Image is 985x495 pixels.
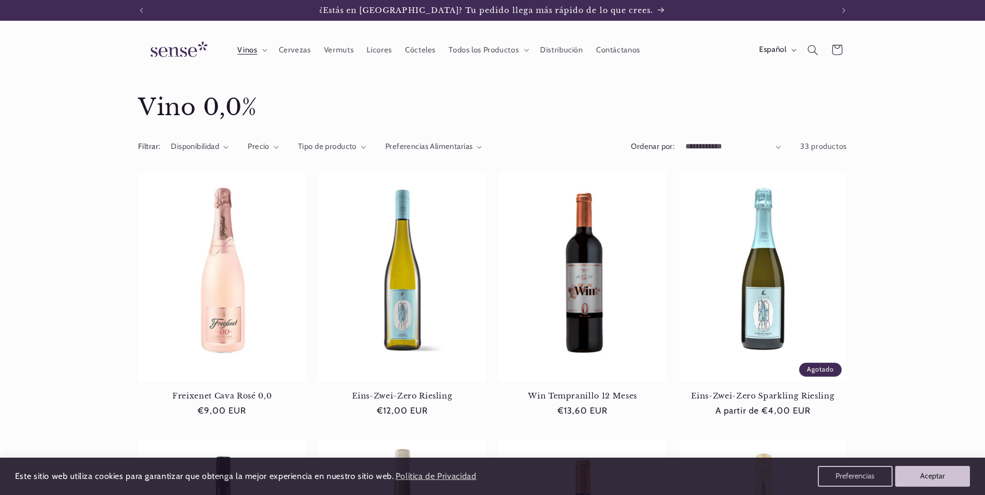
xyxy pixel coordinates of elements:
[499,391,667,401] a: Win Tempranillo 12 Meses
[405,45,436,55] span: Cócteles
[679,391,847,401] a: Eins-Zwei-Zero Sparkling Riesling
[385,141,482,153] summary: Preferencias Alimentarias (0 seleccionado)
[248,141,279,153] summary: Precio
[818,466,893,487] button: Preferencias
[319,6,654,15] span: ¿Estás en [GEOGRAPHIC_DATA]? Tu pedido llega más rápido de lo que crees.
[800,142,847,151] span: 33 productos
[279,45,311,55] span: Cervezas
[237,45,257,55] span: Vinos
[449,45,519,55] span: Todos los Productos
[895,466,970,487] button: Aceptar
[324,45,354,55] span: Vermuts
[171,142,219,151] span: Disponibilidad
[360,38,399,61] a: Licores
[15,471,394,481] span: Este sitio web utiliza cookies para garantizar que obtenga la mejor experiencia en nuestro sitio ...
[138,141,160,153] h2: Filtrar:
[752,39,801,60] button: Español
[589,38,646,61] a: Contáctanos
[138,391,306,401] a: Freixenet Cava Rosé 0,0
[231,38,272,61] summary: Vinos
[367,45,392,55] span: Licores
[596,45,640,55] span: Contáctanos
[171,141,228,153] summary: Disponibilidad (0 seleccionado)
[398,38,442,61] a: Cócteles
[318,391,486,401] a: Eins-Zwei-Zero Riesling
[540,45,583,55] span: Distribución
[534,38,590,61] a: Distribución
[298,142,357,151] span: Tipo de producto
[759,44,786,56] span: Español
[631,142,674,151] label: Ordenar por:
[442,38,534,61] summary: Todos los Productos
[385,142,473,151] span: Preferencias Alimentarias
[134,31,220,69] a: Sense
[298,141,366,153] summary: Tipo de producto (0 seleccionado)
[138,93,847,122] h1: Vino 0,0%
[138,35,216,65] img: Sense
[394,467,478,486] a: Política de Privacidad (opens in a new tab)
[248,142,269,151] span: Precio
[801,38,825,62] summary: Búsqueda
[272,38,317,61] a: Cervezas
[317,38,360,61] a: Vermuts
